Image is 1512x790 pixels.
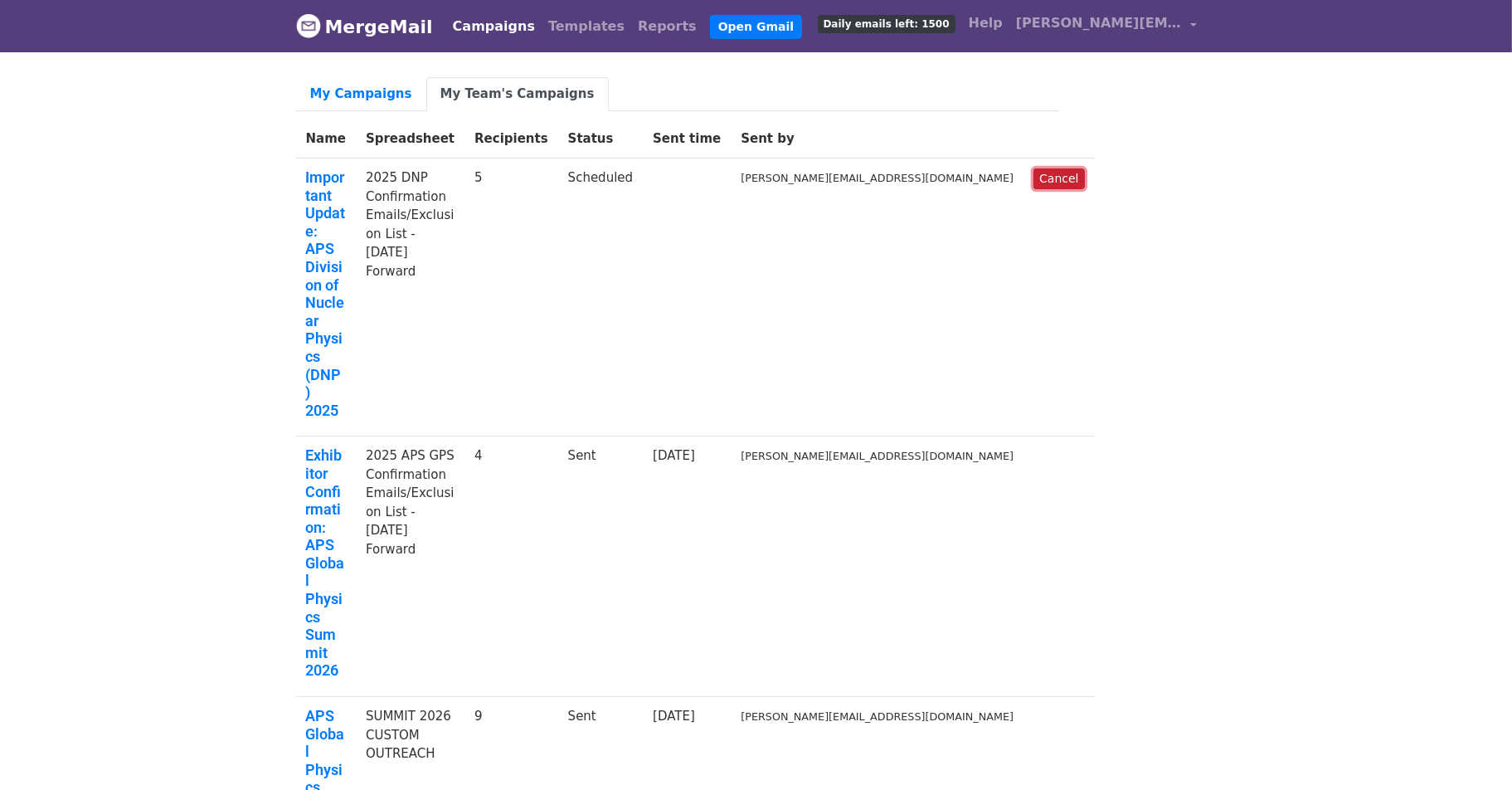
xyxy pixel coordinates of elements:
a: Templates [542,10,631,43]
th: Status [558,119,643,158]
a: Campaigns [446,10,542,43]
td: Scheduled [558,158,643,436]
span: [PERSON_NAME][EMAIL_ADDRESS][DOMAIN_NAME] [1016,13,1182,33]
td: Sent [558,436,643,697]
a: [PERSON_NAME][EMAIL_ADDRESS][DOMAIN_NAME] [1009,7,1203,46]
small: [PERSON_NAME][EMAIL_ADDRESS][DOMAIN_NAME] [741,450,1014,462]
a: My Team's Campaigns [426,77,609,111]
th: Recipients [464,119,558,158]
td: 2025 DNP Confirmation Emails/Exclusion List - [DATE] Forward [356,158,464,436]
td: 5 [464,158,558,436]
td: 2025 APS GPS Confirmation Emails/Exclusion List - [DATE] Forward [356,436,464,697]
a: [DATE] [653,448,695,463]
th: Sent time [643,119,731,158]
a: Reports [631,10,703,43]
a: MergeMail [296,9,433,44]
th: Name [296,119,356,158]
th: Sent by [731,119,1023,158]
td: 4 [464,436,558,697]
img: MergeMail logo [296,13,321,38]
a: [DATE] [653,709,695,724]
a: Exhibitor Confirmation: APS Global Physics Summit 2026 [306,446,346,680]
a: Open Gmail [710,15,802,39]
a: Important Update: APS Division of Nuclear Physics (DNP) 2025 [306,168,346,419]
small: [PERSON_NAME][EMAIL_ADDRESS][DOMAIN_NAME] [741,710,1014,723]
a: My Campaigns [296,77,426,111]
iframe: Chat Widget [1429,710,1512,790]
a: Daily emails left: 1500 [811,7,962,40]
small: [PERSON_NAME][EMAIL_ADDRESS][DOMAIN_NAME] [741,172,1014,184]
a: Help [962,7,1009,40]
span: Daily emails left: 1500 [818,15,955,33]
th: Spreadsheet [356,119,464,158]
a: Cancel [1033,168,1084,189]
